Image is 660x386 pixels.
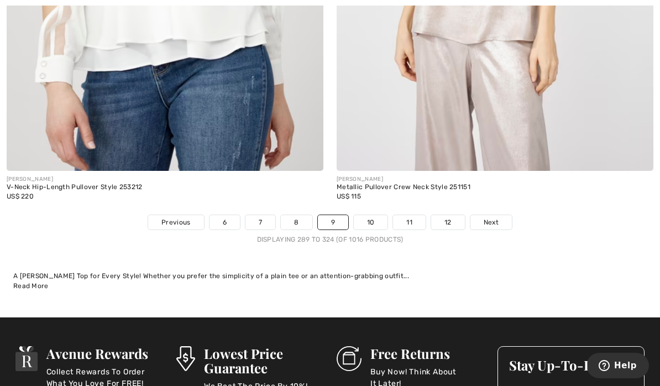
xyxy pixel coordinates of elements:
h3: Lowest Price Guarantee [204,346,323,375]
h3: Stay Up-To-Date [509,358,633,372]
span: US$ 220 [7,192,34,200]
a: 9 [318,215,348,229]
a: Next [470,215,512,229]
span: US$ 115 [337,192,361,200]
div: [PERSON_NAME] [7,175,323,184]
h3: Avenue Rewards [46,346,163,361]
span: Previous [161,217,190,227]
div: A [PERSON_NAME] Top for Every Style! Whether you prefer the simplicity of a plain tee or an atten... [13,271,647,281]
div: [PERSON_NAME] [337,175,653,184]
a: 12 [431,215,465,229]
img: Lowest Price Guarantee [176,346,195,371]
span: Read More [13,282,49,290]
div: V-Neck Hip-Length Pullover Style 253212 [7,184,323,191]
h3: Free Returns [370,346,484,361]
a: 8 [281,215,312,229]
div: Metallic Pullover Crew Neck Style 251151 [337,184,653,191]
iframe: Opens a widget where you can find more information [588,353,649,380]
img: Free Returns [337,346,362,371]
a: 6 [209,215,240,229]
a: 10 [354,215,388,229]
a: 7 [245,215,275,229]
a: 11 [393,215,426,229]
a: Previous [148,215,203,229]
img: Avenue Rewards [15,346,38,371]
span: Next [484,217,499,227]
